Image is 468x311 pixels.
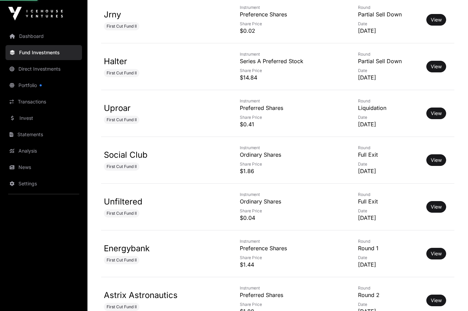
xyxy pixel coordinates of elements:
[240,197,345,206] p: Ordinary Shares
[240,98,345,104] p: Instrument
[240,208,345,214] p: Share Price
[240,161,345,167] p: Share Price
[5,160,82,175] a: News
[104,56,127,66] a: Halter
[5,143,82,158] a: Analysis
[5,29,82,44] a: Dashboard
[104,10,121,19] a: Jrny
[358,167,421,175] p: [DATE]
[358,5,421,10] p: Round
[431,250,442,257] a: View
[358,57,421,65] p: Partial Sell Down
[104,243,150,253] a: Energybank
[358,302,421,307] p: Date
[426,14,446,26] button: View
[240,239,345,244] p: Instrument
[107,117,137,123] span: First Cut Fund II
[107,257,137,263] span: First Cut Fund II
[5,78,82,93] a: Portfolio
[240,285,345,291] p: Instrument
[240,5,345,10] p: Instrument
[431,203,442,210] a: View
[434,278,468,311] iframe: Chat Widget
[358,68,421,73] p: Date
[431,16,442,23] a: View
[426,108,446,119] button: View
[358,260,421,269] p: [DATE]
[426,61,446,72] button: View
[358,197,421,206] p: Full Exit
[240,291,345,299] p: Preferred Shares
[358,52,421,57] p: Round
[358,255,421,260] p: Date
[358,244,421,252] p: Round 1
[358,285,421,291] p: Round
[240,68,345,73] p: Share Price
[240,145,345,151] p: Instrument
[104,150,148,160] a: Social Club
[8,7,63,20] img: Icehouse Ventures Logo
[358,104,421,112] p: Liquidation
[426,154,446,166] button: View
[358,21,421,27] p: Date
[431,110,442,117] a: View
[5,111,82,126] a: Invest
[358,115,421,120] p: Date
[5,45,82,60] a: Fund Investments
[240,167,345,175] p: $1.86
[358,161,421,167] p: Date
[240,244,345,252] p: Preference Shares
[5,176,82,191] a: Settings
[358,120,421,128] p: [DATE]
[5,94,82,109] a: Transactions
[240,57,345,65] p: Series A Preferred Stock
[240,104,345,112] p: Preferred Shares
[240,73,345,82] p: $14.84
[240,302,345,307] p: Share Price
[107,211,137,216] span: First Cut Fund II
[358,98,421,104] p: Round
[104,290,178,300] a: Astrix Astronautics
[240,21,345,27] p: Share Price
[107,70,137,76] span: First Cut Fund II
[358,291,421,299] p: Round 2
[358,214,421,222] p: [DATE]
[107,304,137,310] span: First Cut Fund II
[358,239,421,244] p: Round
[358,145,421,151] p: Round
[240,10,345,18] p: Preference Shares
[240,214,345,222] p: $0.04
[240,192,345,197] p: Instrument
[240,151,345,159] p: Ordinary Shares
[358,10,421,18] p: Partial Sell Down
[431,63,442,70] a: View
[426,248,446,259] button: View
[426,295,446,306] button: View
[358,151,421,159] p: Full Exit
[358,73,421,82] p: [DATE]
[5,127,82,142] a: Statements
[107,24,137,29] span: First Cut Fund II
[426,201,446,213] button: View
[431,157,442,164] a: View
[358,208,421,214] p: Date
[107,164,137,169] span: First Cut Fund II
[240,260,345,269] p: $1.44
[5,61,82,76] a: Direct Investments
[240,52,345,57] p: Instrument
[431,297,442,304] a: View
[104,197,142,207] a: Unfiltered
[240,115,345,120] p: Share Price
[240,27,345,35] p: $0.02
[358,192,421,197] p: Round
[104,103,130,113] a: Uproar
[240,120,345,128] p: $0.41
[240,255,345,260] p: Share Price
[358,27,421,35] p: [DATE]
